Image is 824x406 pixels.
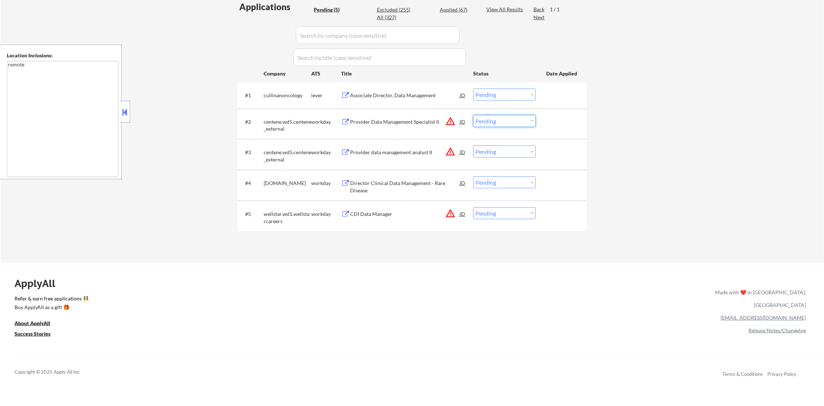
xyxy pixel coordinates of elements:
[245,92,258,99] div: #1
[748,327,806,333] a: Release Notes/Changelog
[311,70,341,77] div: ATS
[377,14,413,21] div: All (327)
[350,92,460,99] div: Associate Director, Data Management
[245,149,258,156] div: #3
[15,330,60,339] a: Success Stories
[245,210,258,218] div: #5
[15,331,50,337] u: Success Stories
[245,180,258,187] div: #4
[533,6,545,13] div: Back
[293,49,466,66] input: Search by title (case sensitive)
[15,369,98,376] div: Copyright © 2025 Apply All Inc
[311,92,341,99] div: lever
[459,176,466,189] div: JD
[239,3,311,11] div: Applications
[350,180,460,194] div: Director Clinical Data Management - Rare Disease
[473,67,536,80] div: Status
[445,147,455,157] button: warning_amber
[15,304,87,313] a: Buy ApplyAll as a gift 🎁
[245,118,258,126] div: #2
[459,115,466,128] div: JD
[350,210,460,218] div: CDI Data Manager
[533,14,545,21] div: Next
[311,149,341,156] div: workday
[350,118,460,126] div: Provider Data Management Specialist II
[7,52,119,59] div: Location Inclusions:
[264,118,311,132] div: centene.wd5.centene_external
[721,315,806,321] a: [EMAIL_ADDRESS][DOMAIN_NAME]
[264,92,311,99] div: cullinanoncology
[311,118,341,126] div: workday
[15,320,60,329] a: About ApplyAll
[15,277,64,290] div: ApplyAll
[314,6,350,13] div: Pending (5)
[350,149,460,156] div: Provider data management analyst II
[459,145,466,159] div: JD
[15,320,50,326] u: About ApplyAll
[311,180,341,187] div: workday
[445,116,455,126] button: warning_amber
[445,208,455,218] button: warning_amber
[15,296,563,304] a: Refer & earn free applications 👯‍♀️
[341,70,466,77] div: Title
[264,180,311,187] div: [DOMAIN_NAME]
[486,6,525,13] div: View All Results
[440,6,476,13] div: Applied (67)
[264,70,311,77] div: Company
[296,26,459,44] input: Search by company (case sensitive)
[264,149,311,163] div: centene.wd5.centene_external
[712,286,806,311] div: Made with ❤️ in [GEOGRAPHIC_DATA], [GEOGRAPHIC_DATA]
[550,6,567,13] div: 1 / 1
[459,207,466,220] div: JD
[15,305,87,310] div: Buy ApplyAll as a gift 🎁
[459,89,466,102] div: JD
[546,70,578,77] div: Date Applied
[722,371,763,377] a: Terms & Conditions
[264,210,311,225] div: wellstar.wd1.wellstarcareers
[377,6,413,13] div: Excluded (255)
[311,210,341,218] div: workday
[767,371,796,377] a: Privacy Policy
